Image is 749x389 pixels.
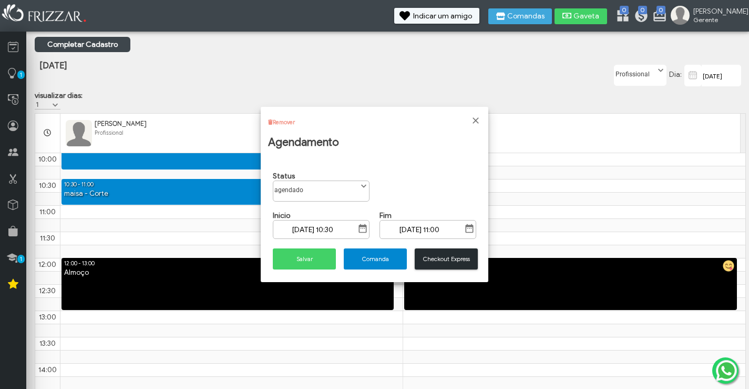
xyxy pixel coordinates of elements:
[686,69,700,82] img: calendar-01.svg
[351,255,399,263] span: Comanda
[634,8,644,25] a: 0
[714,358,739,383] img: whatsapp.png
[38,365,57,374] span: 14:00
[280,255,329,263] span: Salvar
[573,13,600,20] span: Gaveta
[38,260,56,269] span: 12:00
[66,120,92,146] img: FuncionarioFotoBean_get.xhtml
[394,8,479,24] button: Indicar um amigo
[462,223,477,234] button: Show Calendar
[470,115,481,126] a: Fechar
[39,60,67,71] span: [DATE]
[555,8,607,24] button: Gaveta
[39,313,56,322] span: 13:00
[17,255,25,263] span: 1
[693,16,741,24] span: Gerente
[702,65,741,86] input: data
[95,119,147,127] span: [PERSON_NAME]
[38,155,57,164] span: 10:00
[379,211,392,220] strong: Fim
[39,207,56,216] span: 11:00
[95,129,123,136] span: Profissional
[404,268,737,278] div: Almoço
[488,8,552,24] button: Comandas
[64,181,94,188] span: 10:30 - 11:00
[615,8,626,25] a: 0
[693,7,741,16] span: [PERSON_NAME]
[17,71,25,79] span: 1
[273,181,357,194] label: agendado
[620,6,629,14] span: 0
[273,248,336,270] button: Salvar
[35,91,83,100] label: visualizar dias:
[723,260,734,272] img: almoco.png
[656,6,665,14] span: 0
[422,255,470,263] span: Checkout Express
[669,70,682,79] span: Dia:
[614,65,656,78] label: Profissional
[61,268,394,278] div: Almoço
[507,13,545,20] span: Comandas
[355,223,370,234] button: Show Calendar
[413,13,472,20] span: Indicar um amigo
[39,286,56,295] span: 12:30
[273,172,295,181] strong: Status
[40,234,55,243] span: 11:30
[39,339,56,348] span: 13:30
[64,260,95,267] span: 12:00 - 13:00
[61,189,394,199] div: maisa - Corte
[652,8,663,25] a: 0
[415,248,478,270] button: Checkout Express
[273,211,290,220] strong: Inicio
[35,37,130,52] a: Completar Cadastro
[638,6,647,14] span: 0
[268,135,339,149] h2: Agendamento
[39,181,56,190] span: 10:30
[35,100,51,109] label: 1
[273,119,295,126] a: Remover
[344,248,407,270] button: Comanda
[671,6,744,27] a: [PERSON_NAME] Gerente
